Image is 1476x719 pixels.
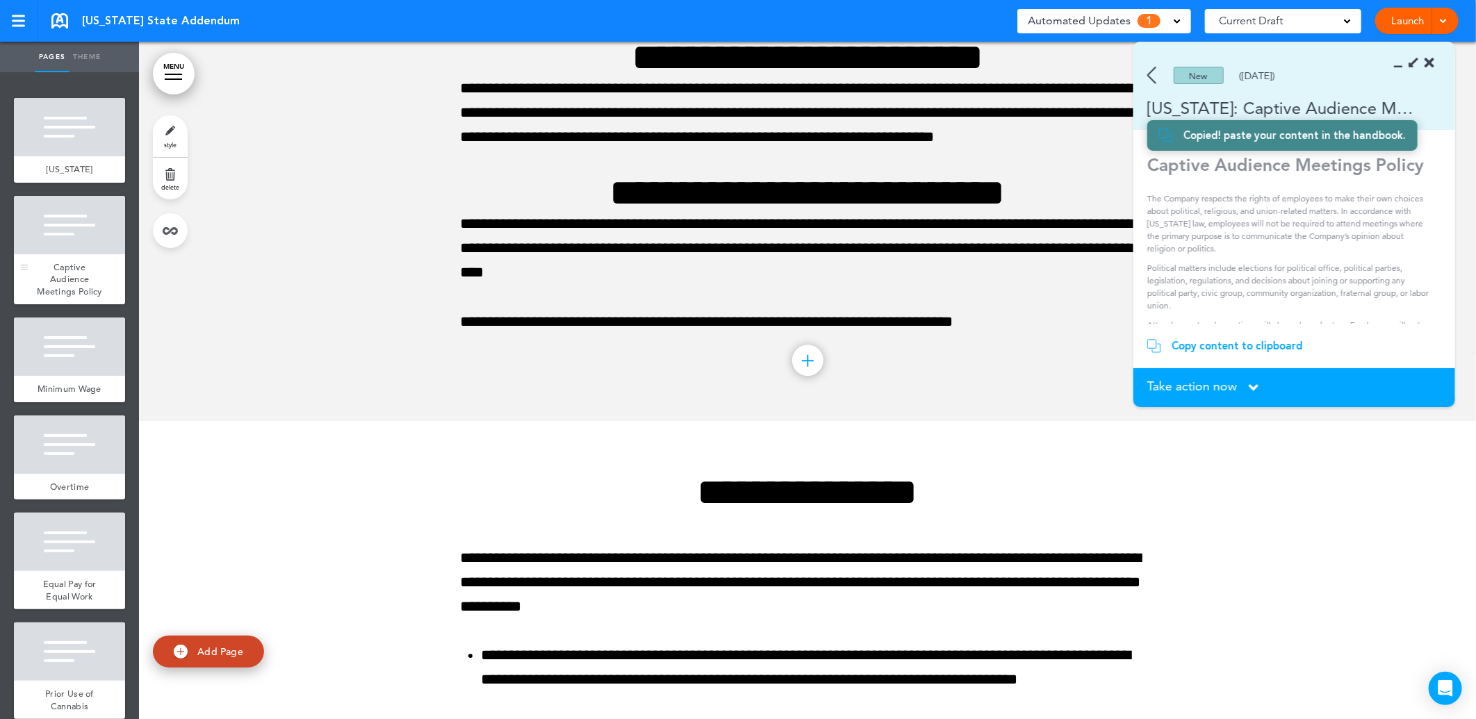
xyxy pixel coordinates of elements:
span: style [164,140,177,149]
p: Attendance at such meetings will always be voluntary. Employees will not face discipline, retalia... [1147,319,1432,344]
img: add.svg [174,645,188,659]
div: Copy content to clipboard [1172,339,1303,353]
span: [US_STATE] [47,163,93,175]
a: delete [153,158,188,199]
a: Theme [69,42,104,72]
span: Prior Use of Cannabis [45,688,94,712]
img: copy.svg [1147,339,1161,353]
div: Open Intercom Messenger [1429,672,1462,705]
p: The Company respects the rights of employees to make their own choices about political, religious... [1147,192,1432,255]
span: Take action now [1147,380,1237,392]
img: copy.svg [1159,129,1173,142]
span: 1 [1138,14,1161,28]
p: Political matters include elections for political office, political parties, legislation, regulat... [1147,262,1432,312]
a: Pages [35,42,69,72]
img: back.svg [1147,67,1156,84]
a: MENU [153,53,195,94]
span: delete [161,183,179,191]
span: Equal Pay for Equal Work [43,578,97,602]
span: Minimum Wage [38,383,101,395]
span: Automated Updates [1028,11,1131,31]
span: Current Draft [1219,11,1283,31]
a: Add Page [153,636,264,668]
span: Add Page [197,645,243,657]
a: Prior Use of Cannabis [14,681,125,719]
a: Overtime [14,474,125,500]
div: New [1174,67,1224,84]
span: Captive Audience Meetings Policy [37,261,102,297]
a: [US_STATE] [14,156,125,183]
div: Copied! paste your content in the handbook. [1183,129,1406,142]
a: Launch [1386,8,1429,34]
a: Minimum Wage [14,376,125,402]
a: style [153,115,188,157]
a: Captive Audience Meetings Policy [14,254,125,305]
span: Overtime [50,481,89,493]
div: [US_STATE]: Captive Audience Meetings [1133,97,1415,119]
div: ([DATE]) [1239,71,1275,81]
strong: Captive Audience Meetings Policy [1147,154,1424,175]
a: Equal Pay for Equal Work [14,571,125,609]
span: [US_STATE] State Addendum [82,13,240,28]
